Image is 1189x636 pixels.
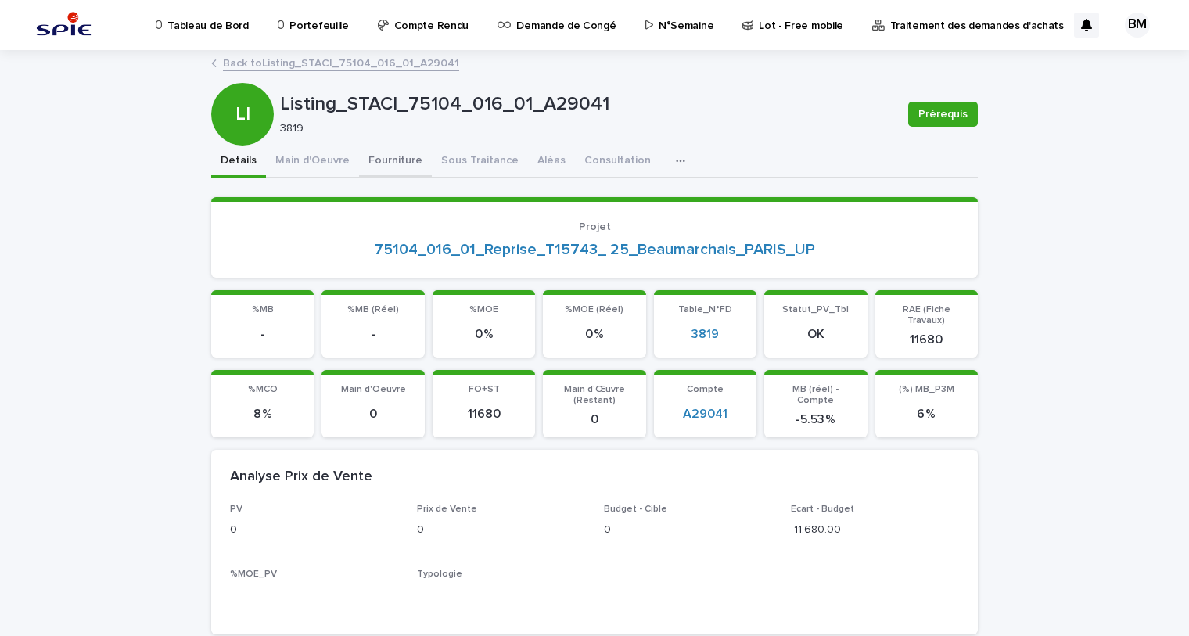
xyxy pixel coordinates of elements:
[417,505,477,514] span: Prix de Vente
[341,385,406,394] span: Main d'Oeuvre
[331,327,415,342] p: -
[221,407,304,422] p: 8 %
[691,327,719,342] a: 3819
[469,305,498,314] span: %MOE
[552,412,636,427] p: 0
[252,305,274,314] span: %MB
[552,327,636,342] p: 0 %
[211,146,266,178] button: Details
[782,305,849,314] span: Statut_PV_Tbl
[774,327,857,342] p: OK
[280,93,896,116] p: Listing_STACI_75104_016_01_A29041
[564,385,625,405] span: Main d'Œuvre (Restant)
[469,385,500,394] span: FO+ST
[432,146,528,178] button: Sous Traitance
[687,385,724,394] span: Compte
[604,505,667,514] span: Budget - Cible
[230,522,398,538] p: 0
[359,146,432,178] button: Fourniture
[604,522,772,538] p: 0
[885,332,968,347] p: 11680
[579,221,611,232] span: Projet
[575,146,660,178] button: Consultation
[565,305,623,314] span: %MOE (Réel)
[442,327,526,342] p: 0 %
[230,587,398,603] p: -
[908,102,978,127] button: Prérequis
[791,505,854,514] span: Ecart - Budget
[223,53,459,71] a: Back toListing_STACI_75104_016_01_A29041
[683,407,727,422] a: A29041
[248,385,278,394] span: %MCO
[230,505,242,514] span: PV
[885,407,968,422] p: 6 %
[903,305,950,325] span: RAE (Fiche Travaux)
[374,240,815,259] a: 75104_016_01_Reprise_T15743_ 25_Beaumarchais_PARIS_UP
[528,146,575,178] button: Aléas
[774,412,857,427] p: -5.53 %
[791,522,959,538] p: -11,680.00
[230,570,277,579] span: %MOE_PV
[331,407,415,422] p: 0
[417,522,585,538] p: 0
[918,106,968,122] span: Prérequis
[678,305,732,314] span: Table_N°FD
[417,587,585,603] p: -
[211,40,274,125] div: LI
[266,146,359,178] button: Main d'Oeuvre
[31,9,96,41] img: svstPd6MQfCT1uX1QGkG
[230,469,372,486] h2: Analyse Prix de Vente
[347,305,399,314] span: %MB (Réel)
[417,570,462,579] span: Typologie
[899,385,954,394] span: (%) MB_P3M
[792,385,839,405] span: MB (réel) - Compte
[221,327,304,342] p: -
[280,122,889,135] p: 3819
[1125,13,1150,38] div: BM
[442,407,526,422] p: 11680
